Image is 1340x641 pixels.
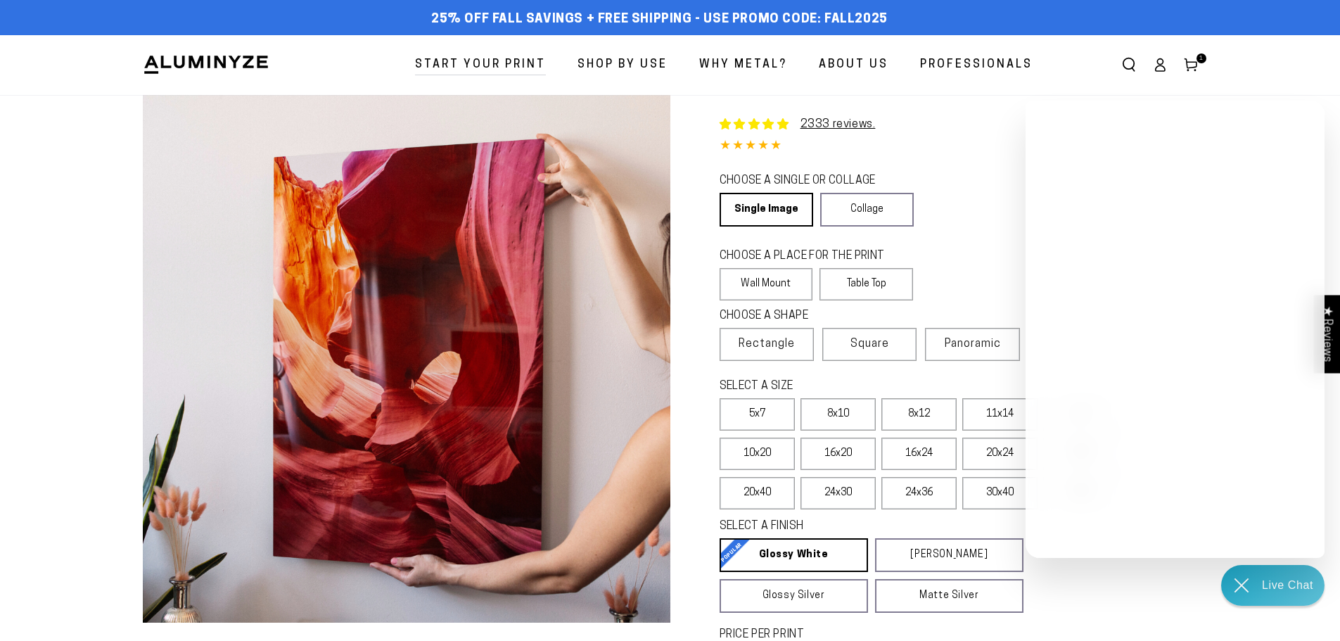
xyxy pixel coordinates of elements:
[819,268,913,300] label: Table Top
[800,438,876,470] label: 16x20
[720,438,795,470] label: 10x20
[143,54,269,75] img: Aluminyze
[881,438,957,470] label: 16x24
[1221,565,1325,606] div: Chat widget toggle
[1199,53,1204,63] span: 1
[720,268,813,300] label: Wall Mount
[800,119,876,130] a: 2333 reviews.
[739,336,795,353] span: Rectangle
[431,12,888,27] span: 25% off FALL Savings + Free Shipping - Use Promo Code: FALL2025
[720,538,868,572] a: Glossy White
[800,398,876,431] label: 8x10
[1114,49,1144,80] summary: Search our site
[881,398,957,431] label: 8x12
[850,336,889,353] span: Square
[720,308,902,324] legend: CHOOSE A SHAPE
[720,398,795,431] label: 5x7
[720,477,795,509] label: 20x40
[910,46,1043,84] a: Professionals
[1026,101,1325,558] iframe: Re:amaze Chat
[881,477,957,509] label: 24x36
[720,379,1001,395] legend: SELECT A SIZE
[720,173,901,189] legend: CHOOSE A SINGLE OR COLLAGE
[578,55,668,75] span: Shop By Use
[962,477,1038,509] label: 30x40
[1313,295,1340,373] div: Click to open Judge.me floating reviews tab
[1294,101,1321,134] button: Close Shoutbox
[720,519,990,535] legend: SELECT A FINISH
[404,46,556,84] a: Start Your Print
[962,438,1038,470] label: 20x24
[689,46,798,84] a: Why Metal?
[819,55,888,75] span: About Us
[875,538,1023,572] a: [PERSON_NAME]
[962,398,1038,431] label: 11x14
[567,46,678,84] a: Shop By Use
[415,55,546,75] span: Start Your Print
[720,137,1198,157] div: 4.85 out of 5.0 stars
[808,46,899,84] a: About Us
[820,193,914,227] a: Collage
[720,248,900,265] legend: CHOOSE A PLACE FOR THE PRINT
[720,193,813,227] a: Single Image
[720,579,868,613] a: Glossy Silver
[875,579,1023,613] a: Matte Silver
[800,477,876,509] label: 24x30
[1262,565,1313,606] div: Contact Us Directly
[920,55,1033,75] span: Professionals
[945,338,1001,350] span: Panoramic
[699,55,787,75] span: Why Metal?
